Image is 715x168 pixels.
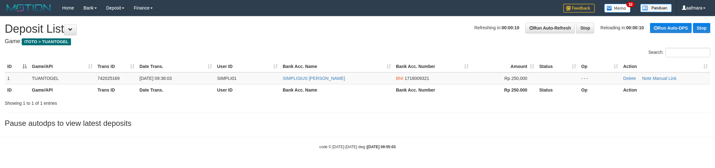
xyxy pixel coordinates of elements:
a: Run Auto-DPS [650,23,692,33]
th: Status [537,84,579,96]
th: Op: activate to sort column ascending [579,61,621,72]
span: Refreshing in: [474,25,519,30]
th: Bank Acc. Name: activate to sort column ascending [280,61,393,72]
span: ITOTO > TUANTOGEL [22,38,71,45]
span: Copy 1718009321 to clipboard [405,76,429,81]
h1: Deposit List [5,23,710,35]
th: Status: activate to sort column ascending [537,61,579,72]
a: Stop [693,23,710,33]
th: Game/API [29,84,95,96]
a: Note [642,76,652,81]
td: - - - [579,72,621,84]
img: panduan.png [640,4,672,12]
td: TUANTOGEL [29,72,95,84]
a: SIMPLISIUS [PERSON_NAME] [283,76,345,81]
strong: [DATE] 09:55:03 [367,145,396,149]
span: BNI [396,76,403,81]
th: Date Trans.: activate to sort column ascending [137,61,215,72]
a: Delete [623,76,636,81]
img: MOTION_logo.png [5,3,53,13]
strong: 00:00:10 [502,25,519,30]
input: Search: [665,48,710,57]
th: Bank Acc. Number: activate to sort column ascending [393,61,471,72]
th: Rp 250.000 [471,84,537,96]
th: ID [5,84,29,96]
img: Feedback.jpg [563,4,595,13]
a: Manual Link [653,76,677,81]
label: Search: [648,48,710,57]
span: 742025169 [98,76,120,81]
strong: 00:00:10 [626,25,644,30]
th: Op [579,84,621,96]
td: 1 [5,72,29,84]
img: Button%20Memo.svg [604,4,631,13]
th: User ID: activate to sort column ascending [215,61,280,72]
small: code © [DATE]-[DATE] dwg | [319,145,396,149]
th: Trans ID: activate to sort column ascending [95,61,137,72]
span: Rp 250,000 [505,76,527,81]
th: Date Trans. [137,84,215,96]
span: SIMPLI01 [217,76,236,81]
span: 32 [626,2,635,7]
th: Bank Acc. Name [280,84,393,96]
a: Run Auto-Refresh [525,23,575,33]
h3: Pause autodps to view latest deposits [5,119,710,127]
th: Game/API: activate to sort column ascending [29,61,95,72]
th: Action: activate to sort column ascending [621,61,710,72]
th: Bank Acc. Number [393,84,471,96]
th: User ID [215,84,280,96]
h4: Game: [5,38,710,45]
th: Trans ID [95,84,137,96]
th: Amount: activate to sort column ascending [471,61,537,72]
div: Showing 1 to 1 of 1 entries [5,98,293,106]
th: Action [621,84,710,96]
span: Reloading in: [600,25,644,30]
th: ID: activate to sort column descending [5,61,29,72]
a: Stop [576,23,594,33]
span: [DATE] 09:36:03 [139,76,172,81]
